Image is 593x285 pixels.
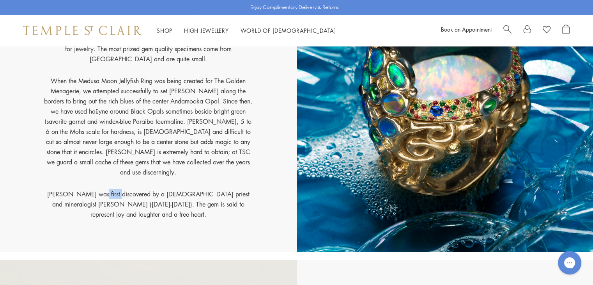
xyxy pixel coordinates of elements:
[250,4,339,11] p: Enjoy Complimentary Delivery & Returns
[441,25,492,33] a: Book an Appointment
[503,25,512,36] a: Search
[43,76,253,189] p: When the Medusa Moon Jellyfish Ring was being created for The Golden Menagerie, we attempted succ...
[554,248,585,277] iframe: Gorgias live chat messenger
[543,25,551,36] a: View Wishlist
[43,189,253,219] p: [PERSON_NAME] was first discovered by a [DEMOGRAPHIC_DATA] priest and mineralogist [PERSON_NAME] ...
[157,27,172,34] a: ShopShop
[23,26,141,35] img: Temple St. Clair
[241,27,336,34] a: World of [DEMOGRAPHIC_DATA]World of [DEMOGRAPHIC_DATA]
[184,27,229,34] a: High JewelleryHigh Jewellery
[157,26,336,36] nav: Main navigation
[562,25,570,36] a: Open Shopping Bag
